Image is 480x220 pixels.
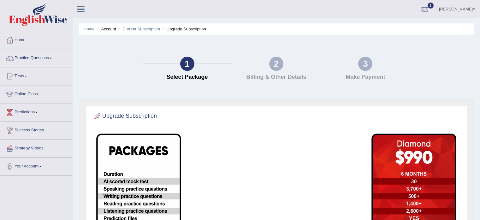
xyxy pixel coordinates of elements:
[0,67,72,83] a: Tests
[0,158,72,173] a: Your Account
[161,26,206,32] li: Upgrade Subscription
[146,74,228,80] h4: Select Package
[0,85,72,101] a: Online Class
[122,27,160,31] a: Current Subscription
[84,27,95,31] a: Home
[428,3,434,9] span: 1
[96,26,116,32] li: Account
[0,140,72,155] a: Strategy Videos
[324,74,407,80] h4: Make Payment
[235,74,317,80] h4: Billing & Other Details
[358,57,372,71] div: 3
[180,57,194,71] div: 1
[0,31,72,47] a: Home
[269,57,283,71] div: 2
[0,122,72,137] a: Success Stories
[0,49,72,65] a: Practice Questions
[93,111,157,121] h2: Upgrade Subscription
[0,104,72,119] a: Predictions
